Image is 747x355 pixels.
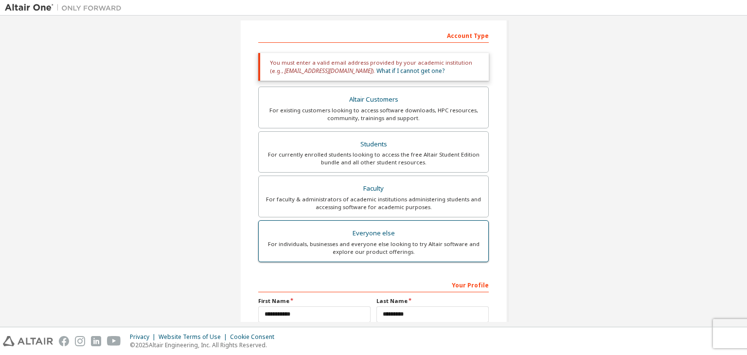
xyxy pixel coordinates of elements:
div: Privacy [130,333,159,341]
div: Everyone else [265,227,482,240]
a: What if I cannot get one? [376,67,445,75]
label: Last Name [376,297,489,305]
span: [EMAIL_ADDRESS][DOMAIN_NAME] [285,67,372,75]
img: Altair One [5,3,126,13]
div: For faculty & administrators of academic institutions administering students and accessing softwa... [265,195,482,211]
label: First Name [258,297,371,305]
div: Website Terms of Use [159,333,230,341]
p: © 2025 Altair Engineering, Inc. All Rights Reserved. [130,341,280,349]
img: youtube.svg [107,336,121,346]
div: You must enter a valid email address provided by your academic institution (e.g., ). [258,53,489,81]
div: Students [265,138,482,151]
div: For individuals, businesses and everyone else looking to try Altair software and explore our prod... [265,240,482,256]
img: linkedin.svg [91,336,101,346]
img: altair_logo.svg [3,336,53,346]
div: Faculty [265,182,482,195]
div: For existing customers looking to access software downloads, HPC resources, community, trainings ... [265,106,482,122]
div: For currently enrolled students looking to access the free Altair Student Edition bundle and all ... [265,151,482,166]
div: Altair Customers [265,93,482,106]
div: Cookie Consent [230,333,280,341]
div: Your Profile [258,277,489,292]
img: facebook.svg [59,336,69,346]
img: instagram.svg [75,336,85,346]
div: Account Type [258,27,489,43]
